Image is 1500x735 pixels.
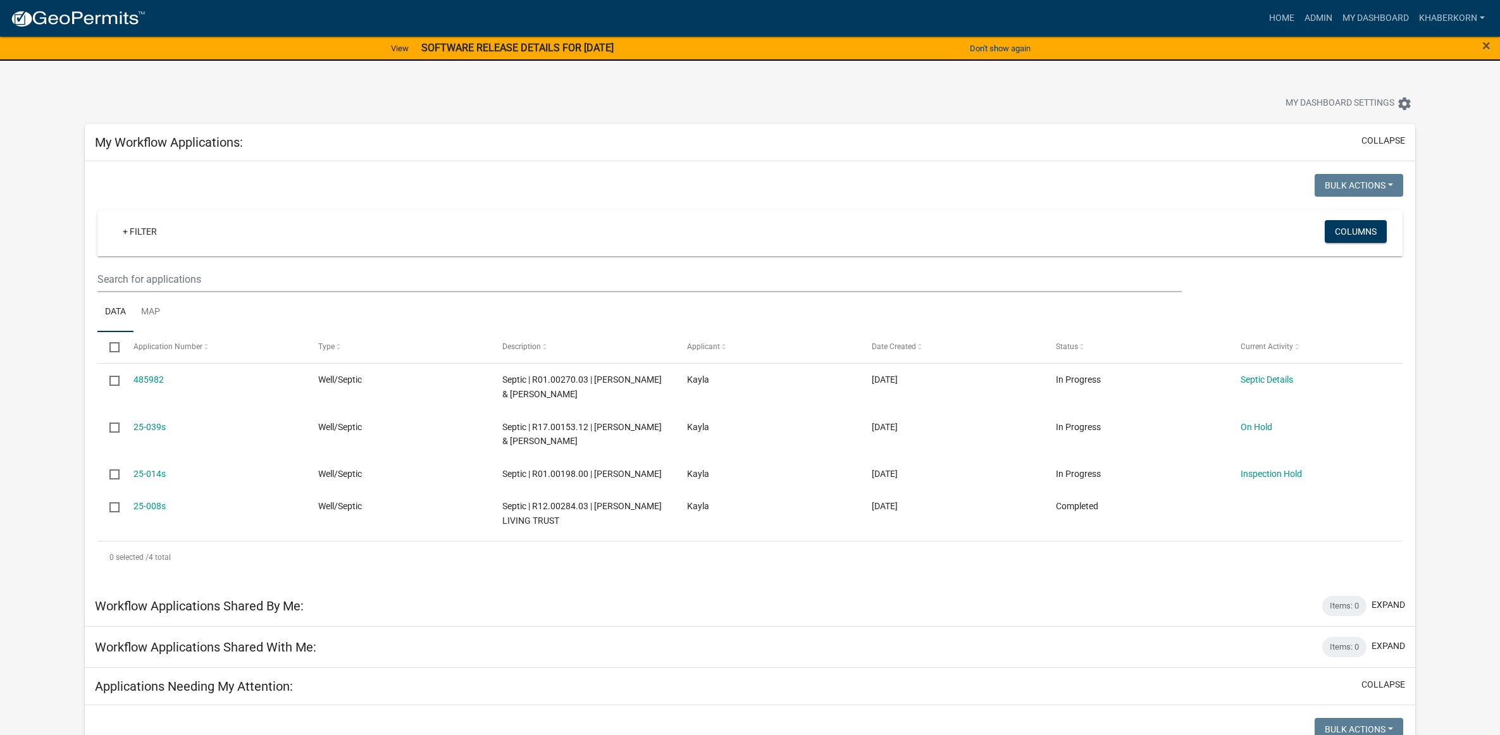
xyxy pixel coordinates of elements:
[872,422,898,432] span: 08/08/2025
[1322,596,1367,616] div: Items: 0
[1241,469,1302,479] a: Inspection Hold
[1337,6,1414,30] a: My Dashboard
[85,161,1416,586] div: collapse
[687,469,709,479] span: Kayla
[687,374,709,385] span: Kayla
[490,332,675,362] datatable-header-cell: Description
[1056,374,1101,385] span: In Progress
[687,342,720,351] span: Applicant
[1056,422,1101,432] span: In Progress
[318,422,362,432] span: Well/Septic
[1286,96,1394,111] span: My Dashboard Settings
[1325,220,1387,243] button: Columns
[95,679,293,694] h5: Applications Needing My Attention:
[860,332,1044,362] datatable-header-cell: Date Created
[133,342,202,351] span: Application Number
[113,220,167,243] a: + Filter
[687,501,709,511] span: Kayla
[872,501,898,511] span: 05/01/2025
[1056,342,1078,351] span: Status
[502,342,541,351] span: Description
[133,292,168,333] a: Map
[965,38,1036,59] button: Don't show again
[318,374,362,385] span: Well/Septic
[109,553,149,562] span: 0 selected /
[502,422,662,447] span: Septic | R17.00153.12 | RUSSELL & ASHLEY RILEY
[1482,37,1491,54] span: ×
[121,332,306,362] datatable-header-cell: Application Number
[1372,598,1405,612] button: expand
[1315,174,1403,197] button: Bulk Actions
[872,342,916,351] span: Date Created
[306,332,491,362] datatable-header-cell: Type
[133,374,164,385] a: 485982
[95,135,243,150] h5: My Workflow Applications:
[1229,332,1413,362] datatable-header-cell: Current Activity
[872,469,898,479] span: 05/23/2025
[1361,678,1405,691] button: collapse
[318,469,362,479] span: Well/Septic
[133,422,166,432] a: 25-039s
[675,332,860,362] datatable-header-cell: Applicant
[1414,6,1490,30] a: khaberkorn
[1482,38,1491,53] button: Close
[386,38,414,59] a: View
[318,342,335,351] span: Type
[1044,332,1229,362] datatable-header-cell: Status
[1397,96,1412,111] i: settings
[1056,501,1098,511] span: Completed
[502,469,662,479] span: Septic | R01.00198.00 | LLOYD A BUDENSIEK
[1275,91,1422,116] button: My Dashboard Settingssettings
[1264,6,1299,30] a: Home
[421,42,614,54] strong: SOFTWARE RELEASE DETAILS FOR [DATE]
[872,374,898,385] span: 09/30/2025
[318,501,362,511] span: Well/Septic
[1056,469,1101,479] span: In Progress
[1361,134,1405,147] button: collapse
[1322,637,1367,657] div: Items: 0
[95,639,316,655] h5: Workflow Applications Shared With Me:
[133,469,166,479] a: 25-014s
[1299,6,1337,30] a: Admin
[1241,422,1272,432] a: On Hold
[687,422,709,432] span: Kayla
[97,292,133,333] a: Data
[97,332,121,362] datatable-header-cell: Select
[502,374,662,399] span: Septic | R01.00270.03 | MICHAL S & ALYSON D ALBERS
[133,501,166,511] a: 25-008s
[1372,639,1405,653] button: expand
[95,598,304,614] h5: Workflow Applications Shared By Me:
[97,266,1182,292] input: Search for applications
[97,541,1403,573] div: 4 total
[1241,374,1293,385] a: Septic Details
[1241,342,1293,351] span: Current Activity
[502,501,662,526] span: Septic | R12.00284.03 | DONDLINGER LIVING TRUST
